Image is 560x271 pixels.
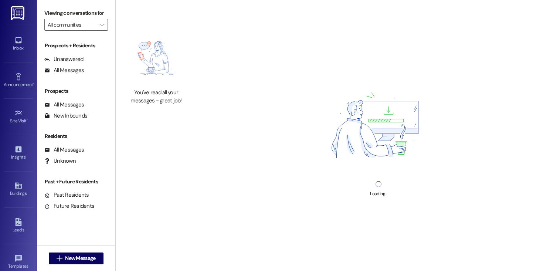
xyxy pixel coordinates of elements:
[44,112,87,120] div: New Inbounds
[44,55,84,63] div: Unanswered
[33,81,34,86] span: •
[44,202,94,210] div: Future Residents
[4,107,33,127] a: Site Visit •
[11,6,26,20] img: ResiDesk Logo
[26,153,27,159] span: •
[37,42,115,50] div: Prospects + Residents
[370,190,387,198] div: Loading...
[37,132,115,140] div: Residents
[37,87,115,95] div: Prospects
[27,117,28,122] span: •
[57,255,62,261] i: 
[44,67,84,74] div: All Messages
[4,216,33,236] a: Leads
[44,7,108,19] label: Viewing conversations for
[44,191,89,199] div: Past Residents
[48,19,96,31] input: All communities
[49,253,103,264] button: New Message
[124,89,189,105] div: You've read all your messages - great job!
[4,143,33,163] a: Insights •
[37,178,115,186] div: Past + Future Residents
[100,22,104,28] i: 
[65,254,95,262] span: New Message
[44,146,84,154] div: All Messages
[124,31,189,85] img: empty-state
[44,101,84,109] div: All Messages
[4,34,33,54] a: Inbox
[44,157,76,165] div: Unknown
[4,179,33,199] a: Buildings
[28,262,30,268] span: •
